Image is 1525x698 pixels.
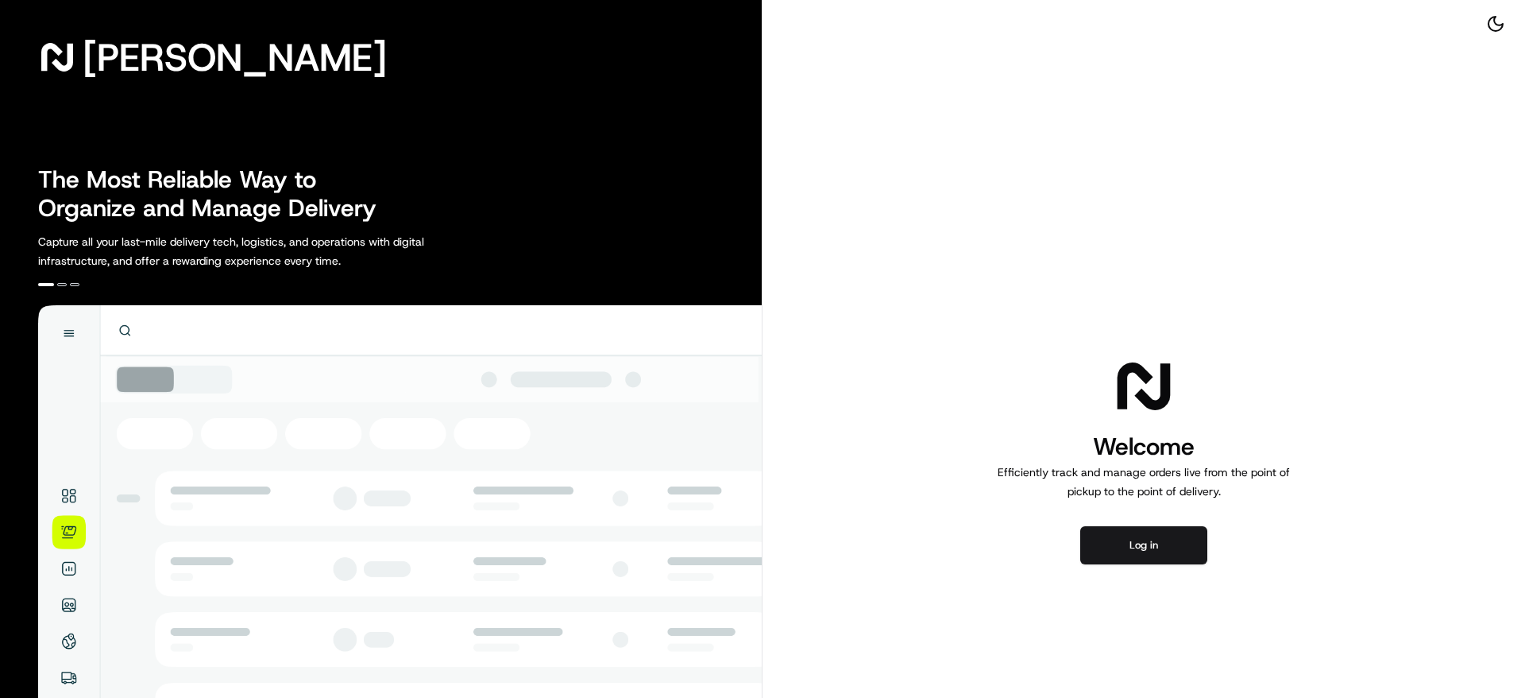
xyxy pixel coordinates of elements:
[38,165,394,223] h2: The Most Reliable Way to Organize and Manage Delivery
[991,431,1296,463] h1: Welcome
[38,232,496,270] p: Capture all your last-mile delivery tech, logistics, and operations with digital infrastructure, ...
[991,463,1296,501] p: Efficiently track and manage orders live from the point of pickup to the point of delivery.
[1080,526,1207,564] button: Log in
[83,41,387,73] span: [PERSON_NAME]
